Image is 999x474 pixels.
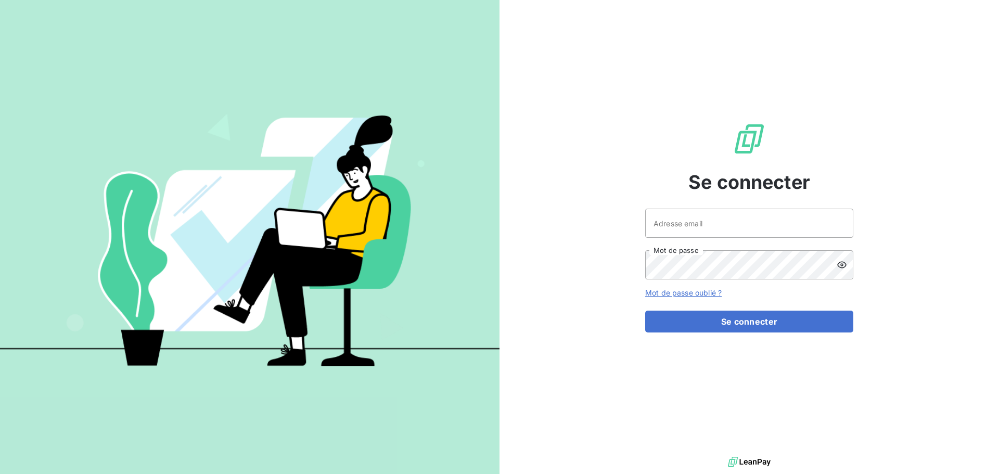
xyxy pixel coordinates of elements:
img: logo [728,454,771,470]
img: Logo LeanPay [733,122,766,156]
button: Se connecter [645,311,853,332]
a: Mot de passe oublié ? [645,288,722,297]
span: Se connecter [688,168,810,196]
input: placeholder [645,209,853,238]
